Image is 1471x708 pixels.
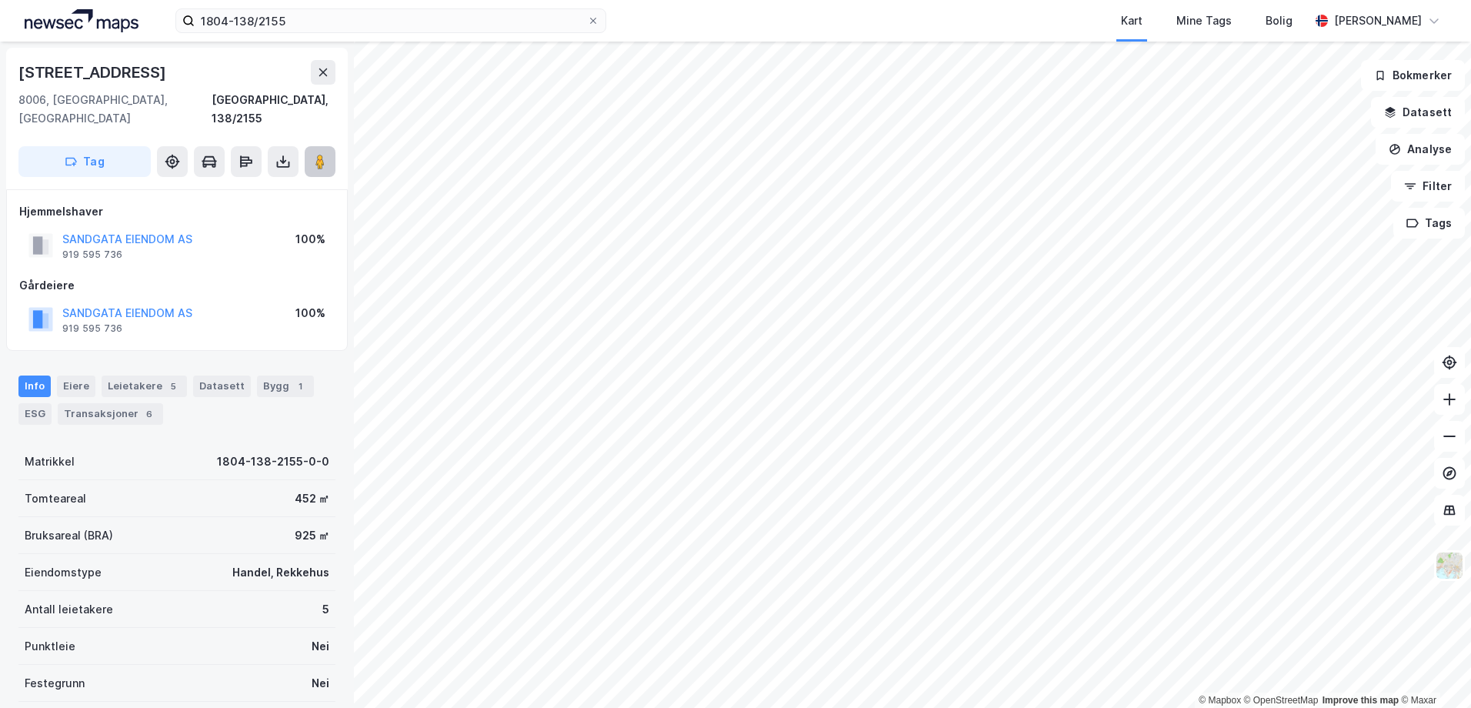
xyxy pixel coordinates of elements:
[18,376,51,397] div: Info
[295,489,329,508] div: 452 ㎡
[295,230,325,249] div: 100%
[1393,208,1465,239] button: Tags
[25,453,75,471] div: Matrikkel
[165,379,181,394] div: 5
[1334,12,1422,30] div: [PERSON_NAME]
[18,91,212,128] div: 8006, [GEOGRAPHIC_DATA], [GEOGRAPHIC_DATA]
[1391,171,1465,202] button: Filter
[62,249,122,261] div: 919 595 736
[18,60,169,85] div: [STREET_ADDRESS]
[232,563,329,582] div: Handel, Rekkehus
[1176,12,1232,30] div: Mine Tags
[25,9,138,32] img: logo.a4113a55bc3d86da70a041830d287a7e.svg
[1361,60,1465,91] button: Bokmerker
[1394,634,1471,708] div: Kontrollprogram for chat
[193,376,251,397] div: Datasett
[57,376,95,397] div: Eiere
[1323,695,1399,706] a: Improve this map
[62,322,122,335] div: 919 595 736
[25,674,85,693] div: Festegrunn
[1376,134,1465,165] button: Analyse
[1121,12,1142,30] div: Kart
[1435,551,1464,580] img: Z
[18,146,151,177] button: Tag
[25,637,75,656] div: Punktleie
[292,379,308,394] div: 1
[25,489,86,508] div: Tomteareal
[312,674,329,693] div: Nei
[1394,634,1471,708] iframe: Chat Widget
[1266,12,1293,30] div: Bolig
[25,600,113,619] div: Antall leietakere
[1199,695,1241,706] a: Mapbox
[212,91,335,128] div: [GEOGRAPHIC_DATA], 138/2155
[25,526,113,545] div: Bruksareal (BRA)
[1371,97,1465,128] button: Datasett
[142,406,157,422] div: 6
[18,403,52,425] div: ESG
[195,9,587,32] input: Søk på adresse, matrikkel, gårdeiere, leietakere eller personer
[58,403,163,425] div: Transaksjoner
[322,600,329,619] div: 5
[295,304,325,322] div: 100%
[217,453,329,471] div: 1804-138-2155-0-0
[312,637,329,656] div: Nei
[295,526,329,545] div: 925 ㎡
[257,376,314,397] div: Bygg
[1244,695,1319,706] a: OpenStreetMap
[19,276,335,295] div: Gårdeiere
[102,376,187,397] div: Leietakere
[19,202,335,221] div: Hjemmelshaver
[25,563,102,582] div: Eiendomstype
